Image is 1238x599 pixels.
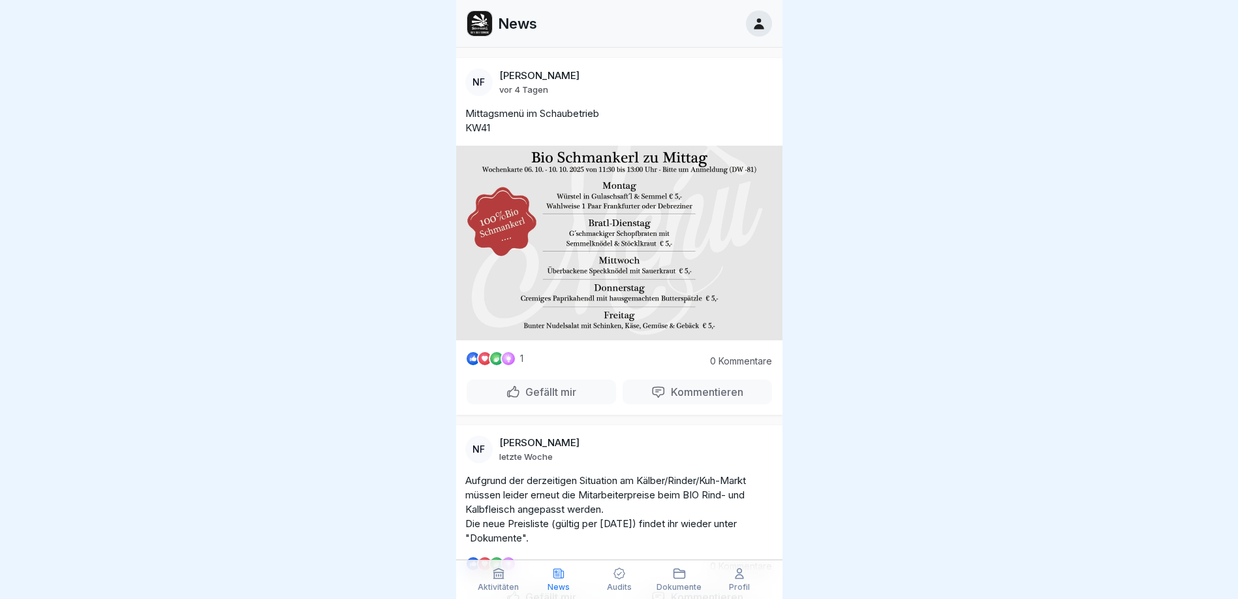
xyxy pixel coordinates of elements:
[478,583,519,592] p: Aktivitäten
[499,84,548,95] p: vor 4 Tagen
[520,353,523,364] p: 1
[607,583,632,592] p: Audits
[467,11,492,36] img: zazc8asra4ka39jdtci05bj8.png
[465,106,773,135] p: Mittagsmenü im Schaubetrieb KW41
[456,146,782,340] img: Post Image
[499,437,580,449] p: [PERSON_NAME]
[548,583,570,592] p: News
[499,451,553,462] p: letzte Woche
[498,15,537,32] p: News
[657,583,702,592] p: Dokumente
[520,385,576,398] p: Gefällt mir
[666,385,743,398] p: Kommentieren
[465,69,493,96] div: NF
[465,474,773,545] p: Aufgrund der derzeitigen Situation am Kälber/Rinder/Kuh-Markt müssen leider erneut die Mitarbeite...
[729,583,750,592] p: Profil
[499,70,580,82] p: [PERSON_NAME]
[465,436,493,463] div: NF
[700,356,772,366] p: 0 Kommentare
